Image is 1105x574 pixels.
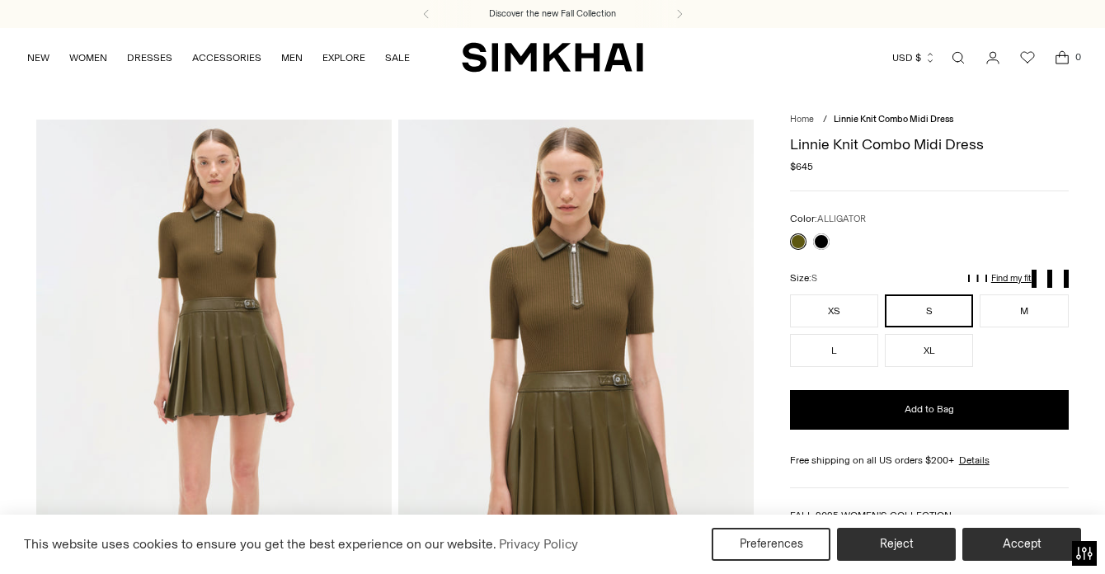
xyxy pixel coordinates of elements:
[892,40,936,76] button: USD $
[811,273,817,284] span: S
[962,528,1081,561] button: Accept
[837,528,956,561] button: Reject
[790,271,817,286] label: Size:
[790,334,878,367] button: L
[905,402,954,416] span: Add to Bag
[24,536,496,552] span: This website uses cookies to ensure you get the best experience on our website.
[790,211,866,227] label: Color:
[489,7,616,21] a: Discover the new Fall Collection
[192,40,261,76] a: ACCESSORIES
[1070,49,1085,64] span: 0
[790,114,814,125] a: Home
[790,137,1069,152] h1: Linnie Knit Combo Midi Dress
[790,510,952,521] a: FALL 2025 WOMEN'S COLLECTION
[712,528,830,561] button: Preferences
[462,41,643,73] a: SIMKHAI
[385,40,410,76] a: SALE
[885,294,973,327] button: S
[496,532,581,557] a: Privacy Policy (opens in a new tab)
[817,214,866,224] span: ALLIGATOR
[27,40,49,76] a: NEW
[281,40,303,76] a: MEN
[1011,41,1044,74] a: Wishlist
[885,334,973,367] button: XL
[790,390,1069,430] button: Add to Bag
[834,114,953,125] span: Linnie Knit Combo Midi Dress
[790,453,1069,468] div: Free shipping on all US orders $200+
[69,40,107,76] a: WOMEN
[980,294,1068,327] button: M
[322,40,365,76] a: EXPLORE
[790,113,1069,127] nav: breadcrumbs
[1046,41,1079,74] a: Open cart modal
[790,294,878,327] button: XS
[959,453,990,468] a: Details
[976,41,1009,74] a: Go to the account page
[823,113,827,127] div: /
[790,159,813,174] span: $645
[127,40,172,76] a: DRESSES
[942,41,975,74] a: Open search modal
